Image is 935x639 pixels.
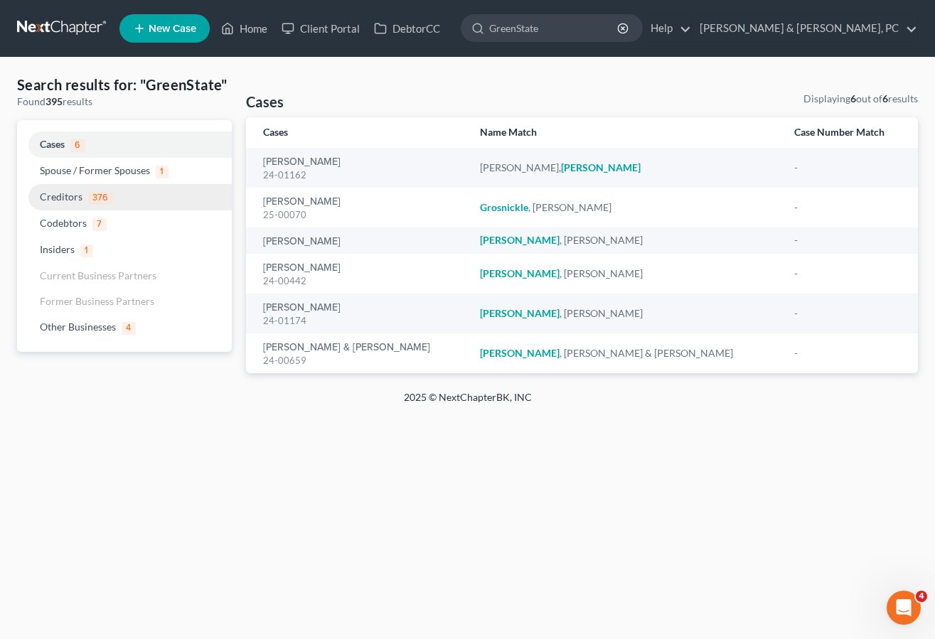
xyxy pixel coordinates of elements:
[40,190,82,203] span: Creditors
[122,322,136,335] span: 4
[916,591,927,602] span: 4
[40,295,154,307] span: Former Business Partners
[246,92,284,112] h4: Cases
[40,164,150,176] span: Spouse / Former Spouses
[70,139,85,152] span: 6
[40,217,87,229] span: Codebtors
[274,16,367,41] a: Client Portal
[367,16,447,41] a: DebtorCC
[480,267,771,281] div: , [PERSON_NAME]
[17,237,232,263] a: Insiders1
[783,117,918,148] th: Case Number Match
[17,314,232,340] a: Other Businesses4
[480,234,560,246] em: [PERSON_NAME]
[17,131,232,158] a: Cases6
[40,243,75,255] span: Insiders
[17,289,232,314] a: Former Business Partners
[17,184,232,210] a: Creditors376
[643,16,691,41] a: Help
[17,210,232,237] a: Codebtors7
[17,75,232,95] h4: Search results for: "GreenState"
[489,15,619,41] input: Search by name...
[887,591,921,625] iframe: Intercom live chat
[480,161,771,175] div: [PERSON_NAME],
[794,267,901,281] div: -
[88,192,113,205] span: 376
[794,200,901,215] div: -
[63,390,873,416] div: 2025 © NextChapterBK, INC
[263,274,457,288] div: 24-00442
[469,117,783,148] th: Name Match
[794,161,901,175] div: -
[480,307,560,319] em: [PERSON_NAME]
[46,95,63,107] strong: 395
[17,158,232,184] a: Spouse / Former Spouses1
[214,16,274,41] a: Home
[40,269,156,281] span: Current Business Partners
[263,303,341,313] a: [PERSON_NAME]
[480,233,771,247] div: , [PERSON_NAME]
[850,92,856,104] strong: 6
[156,166,169,178] span: 1
[263,343,430,353] a: [PERSON_NAME] & [PERSON_NAME]
[561,161,641,173] em: [PERSON_NAME]
[40,138,65,150] span: Cases
[263,168,457,182] div: 24-01162
[794,306,901,321] div: -
[480,346,771,360] div: , [PERSON_NAME] & [PERSON_NAME]
[263,263,341,273] a: [PERSON_NAME]
[480,200,771,215] div: , [PERSON_NAME]
[480,347,560,359] em: [PERSON_NAME]
[480,267,560,279] em: [PERSON_NAME]
[693,16,917,41] a: [PERSON_NAME] & [PERSON_NAME], PC
[149,23,196,34] span: New Case
[263,157,341,167] a: [PERSON_NAME]
[80,245,93,257] span: 1
[263,314,457,328] div: 24-01174
[263,237,341,247] a: [PERSON_NAME]
[480,306,771,321] div: , [PERSON_NAME]
[263,208,457,222] div: 25-00070
[263,197,341,207] a: [PERSON_NAME]
[40,321,116,333] span: Other Businesses
[794,346,901,360] div: -
[92,218,107,231] span: 7
[246,117,469,148] th: Cases
[803,92,918,106] div: Displaying out of results
[17,263,232,289] a: Current Business Partners
[17,95,232,109] div: Found results
[794,233,901,247] div: -
[480,201,528,213] em: Grosnickle
[882,92,888,104] strong: 6
[263,354,457,367] div: 24-00659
